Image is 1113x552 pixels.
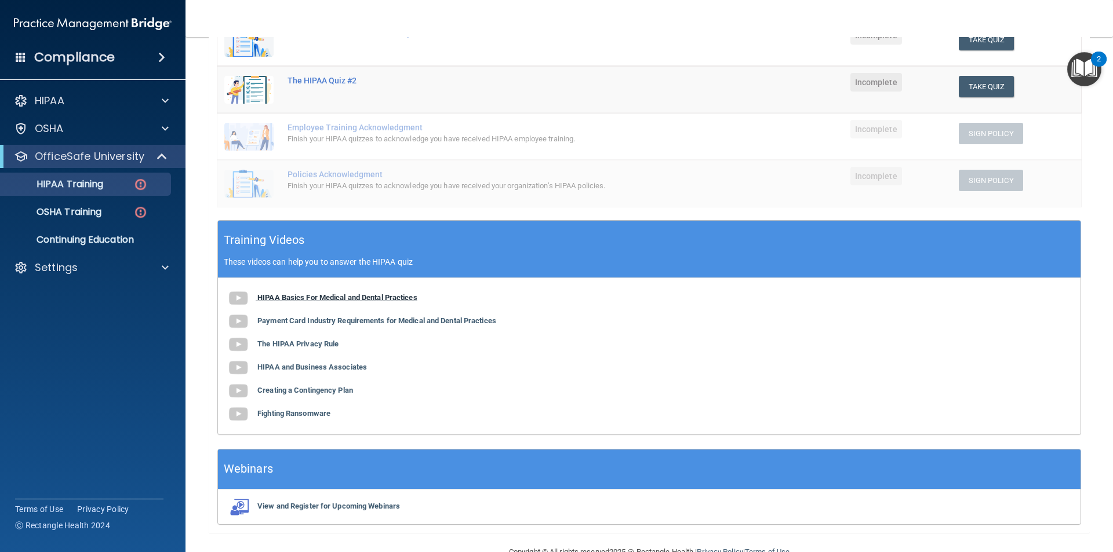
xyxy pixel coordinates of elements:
[288,132,702,146] div: Finish your HIPAA quizzes to acknowledge you have received HIPAA employee training.
[224,230,305,250] h5: Training Videos
[257,502,400,510] b: View and Register for Upcoming Webinars
[959,170,1023,191] button: Sign Policy
[8,234,166,246] p: Continuing Education
[959,123,1023,144] button: Sign Policy
[15,520,110,531] span: Ⓒ Rectangle Health 2024
[288,76,702,85] div: The HIPAA Quiz #2
[850,73,902,92] span: Incomplete
[850,120,902,138] span: Incomplete
[257,293,417,302] b: HIPAA Basics For Medical and Dental Practices
[77,503,129,515] a: Privacy Policy
[14,261,169,275] a: Settings
[8,206,101,218] p: OSHA Training
[35,122,64,136] p: OSHA
[1067,52,1101,86] button: Open Resource Center, 2 new notifications
[1097,59,1101,74] div: 2
[227,498,250,516] img: webinarIcon.c7ebbf15.png
[257,409,330,418] b: Fighting Ransomware
[227,403,250,426] img: gray_youtube_icon.38fcd6cc.png
[288,123,702,132] div: Employee Training Acknowledgment
[257,316,496,325] b: Payment Card Industry Requirements for Medical and Dental Practices
[227,333,250,356] img: gray_youtube_icon.38fcd6cc.png
[227,310,250,333] img: gray_youtube_icon.38fcd6cc.png
[34,49,115,65] h4: Compliance
[35,149,144,163] p: OfficeSafe University
[227,356,250,379] img: gray_youtube_icon.38fcd6cc.png
[15,503,63,515] a: Terms of Use
[850,167,902,185] span: Incomplete
[224,459,273,479] h5: Webinars
[227,379,250,403] img: gray_youtube_icon.38fcd6cc.png
[912,470,1099,516] iframe: Drift Widget Chat Controller
[227,287,250,310] img: gray_youtube_icon.38fcd6cc.png
[35,94,64,108] p: HIPAA
[257,339,339,348] b: The HIPAA Privacy Rule
[959,76,1014,97] button: Take Quiz
[133,177,148,192] img: danger-circle.6113f641.png
[8,178,103,190] p: HIPAA Training
[959,29,1014,50] button: Take Quiz
[257,363,367,371] b: HIPAA and Business Associates
[14,149,168,163] a: OfficeSafe University
[257,386,353,394] b: Creating a Contingency Plan
[133,205,148,220] img: danger-circle.6113f641.png
[288,170,702,179] div: Policies Acknowledgment
[14,122,169,136] a: OSHA
[14,12,172,35] img: PMB logo
[35,261,78,275] p: Settings
[224,257,1075,266] p: These videos can help you to answer the HIPAA quiz
[14,94,169,108] a: HIPAA
[288,179,702,193] div: Finish your HIPAA quizzes to acknowledge you have received your organization’s HIPAA policies.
